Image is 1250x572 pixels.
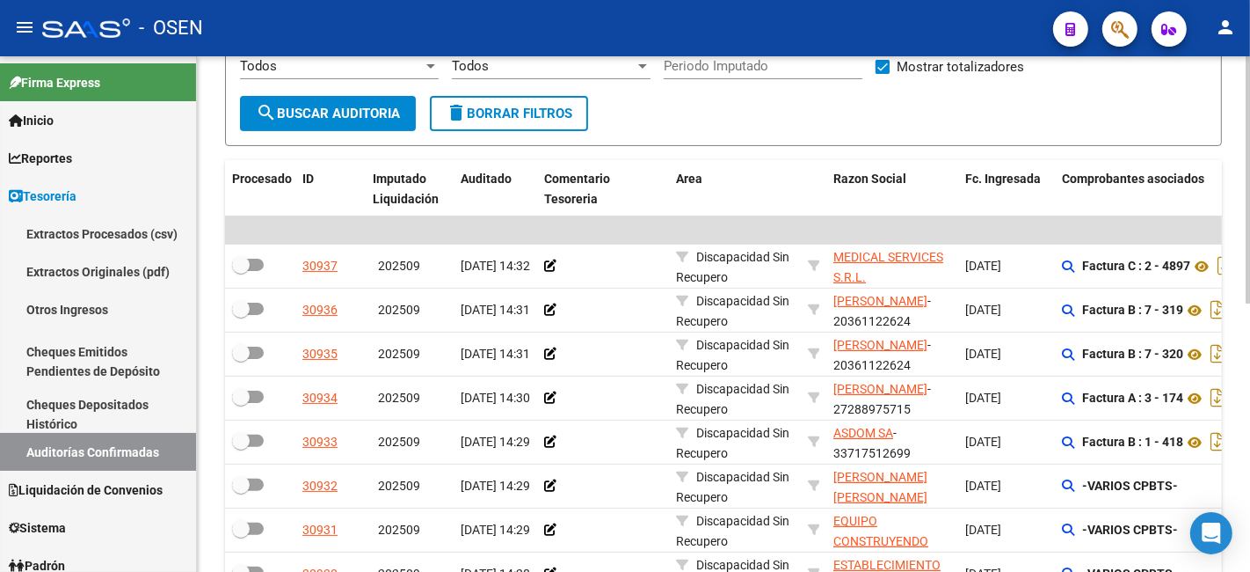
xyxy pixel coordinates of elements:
span: 202509 [378,435,420,449]
datatable-header-cell: Procesado [225,160,295,218]
span: Todos [240,58,277,74]
span: Procesado [232,172,292,186]
strong: Factura B : 1 - 418 [1082,436,1183,450]
span: Reportes [9,149,72,168]
div: 30936 [302,300,338,320]
strong: Factura C : 2 - 4897 [1082,260,1190,274]
div: - 30710977190 [833,247,951,284]
span: [DATE] [965,303,1001,317]
span: [DATE] [965,479,1001,493]
span: Area [676,172,702,186]
span: Discapacidad Sin Recupero [676,338,789,372]
div: - 20361122624 [833,335,951,372]
span: Tesorería [9,187,76,206]
span: Imputado Liquidación [373,172,439,206]
strong: Factura B : 7 - 320 [1082,348,1183,362]
span: 202509 [378,391,420,405]
span: [DATE] 14:29 [461,435,530,449]
span: Inicio [9,111,54,130]
span: Discapacidad Sin Recupero [676,426,789,460]
div: Open Intercom Messenger [1190,512,1232,554]
span: ASDOM SA [833,426,893,440]
div: 30933 [302,432,338,452]
span: [DATE] 14:29 [461,523,530,537]
datatable-header-cell: Auditado [454,160,537,218]
span: Comentario Tesoreria [544,172,610,206]
div: - 30716342855 [833,511,951,548]
span: [DATE] 14:30 [461,391,530,405]
span: 202509 [378,479,420,493]
span: [DATE] 14:31 [461,303,530,317]
span: Auditado [461,172,512,186]
mat-icon: person [1215,17,1236,38]
strong: Factura A : 3 - 174 [1082,392,1183,406]
strong: Factura B : 7 - 319 [1082,304,1183,318]
i: Descargar documento [1206,428,1229,456]
span: 202509 [378,523,420,537]
span: [DATE] 14:32 [461,259,530,273]
i: Descargar documento [1206,296,1229,324]
span: Liquidación de Convenios [9,480,163,500]
datatable-header-cell: ID [295,160,366,218]
datatable-header-cell: Razon Social [826,160,958,218]
span: [PERSON_NAME] [833,294,927,308]
span: Discapacidad Sin Recupero [676,514,789,548]
mat-icon: menu [14,17,35,38]
span: [DATE] 14:29 [461,479,530,493]
mat-icon: search [256,102,277,123]
div: 30935 [302,344,338,364]
span: [DATE] 14:31 [461,347,530,361]
mat-icon: delete [446,102,467,123]
span: [DATE] [965,435,1001,449]
span: Discapacidad Sin Recupero [676,470,789,504]
span: EQUIPO CONSTRUYENDO S.R.L. [833,514,928,568]
span: [PERSON_NAME] [PERSON_NAME] [833,470,927,504]
span: [DATE] [965,523,1001,537]
span: [DATE] [965,259,1001,273]
div: 30931 [302,520,338,540]
div: - 27288975715 [833,379,951,416]
span: [PERSON_NAME] [833,338,927,352]
div: 30937 [302,256,338,276]
div: - 20361122624 [833,291,951,328]
strong: -VARIOS CPBTS- [1082,523,1178,537]
datatable-header-cell: Area [669,160,801,218]
i: Descargar documento [1213,252,1236,280]
span: [DATE] [965,391,1001,405]
span: Discapacidad Sin Recupero [676,250,789,284]
div: 30934 [302,388,338,408]
button: Buscar Auditoria [240,96,416,131]
span: Comprobantes asociados [1062,172,1204,186]
datatable-header-cell: Comentario Tesoreria [537,160,669,218]
span: Buscar Auditoria [256,106,400,121]
div: - 33717512699 [833,423,951,460]
span: MEDICAL SERVICES S.R.L. [833,250,943,284]
span: Borrar Filtros [446,106,572,121]
span: Mostrar totalizadores [897,56,1024,77]
span: Fc. Ingresada [965,172,1041,186]
strong: -VARIOS CPBTS- [1082,479,1178,493]
span: 202509 [378,259,420,273]
span: Sistema [9,518,66,538]
div: - 23391852464 [833,467,951,504]
span: Firma Express [9,73,100,92]
span: Discapacidad Sin Recupero [676,382,789,416]
datatable-header-cell: Fc. Ingresada [958,160,1055,218]
span: - OSEN [139,9,203,48]
span: 202509 [378,303,420,317]
span: Discapacidad Sin Recupero [676,294,789,328]
button: Borrar Filtros [430,96,588,131]
datatable-header-cell: Imputado Liquidación [366,160,454,218]
span: ID [302,172,314,186]
span: [DATE] [965,347,1001,361]
div: 30932 [302,476,338,496]
span: Todos [452,58,489,74]
span: [PERSON_NAME] [833,382,927,396]
i: Descargar documento [1206,384,1229,412]
span: Razon Social [833,172,906,186]
span: 202509 [378,347,420,361]
i: Descargar documento [1206,340,1229,368]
